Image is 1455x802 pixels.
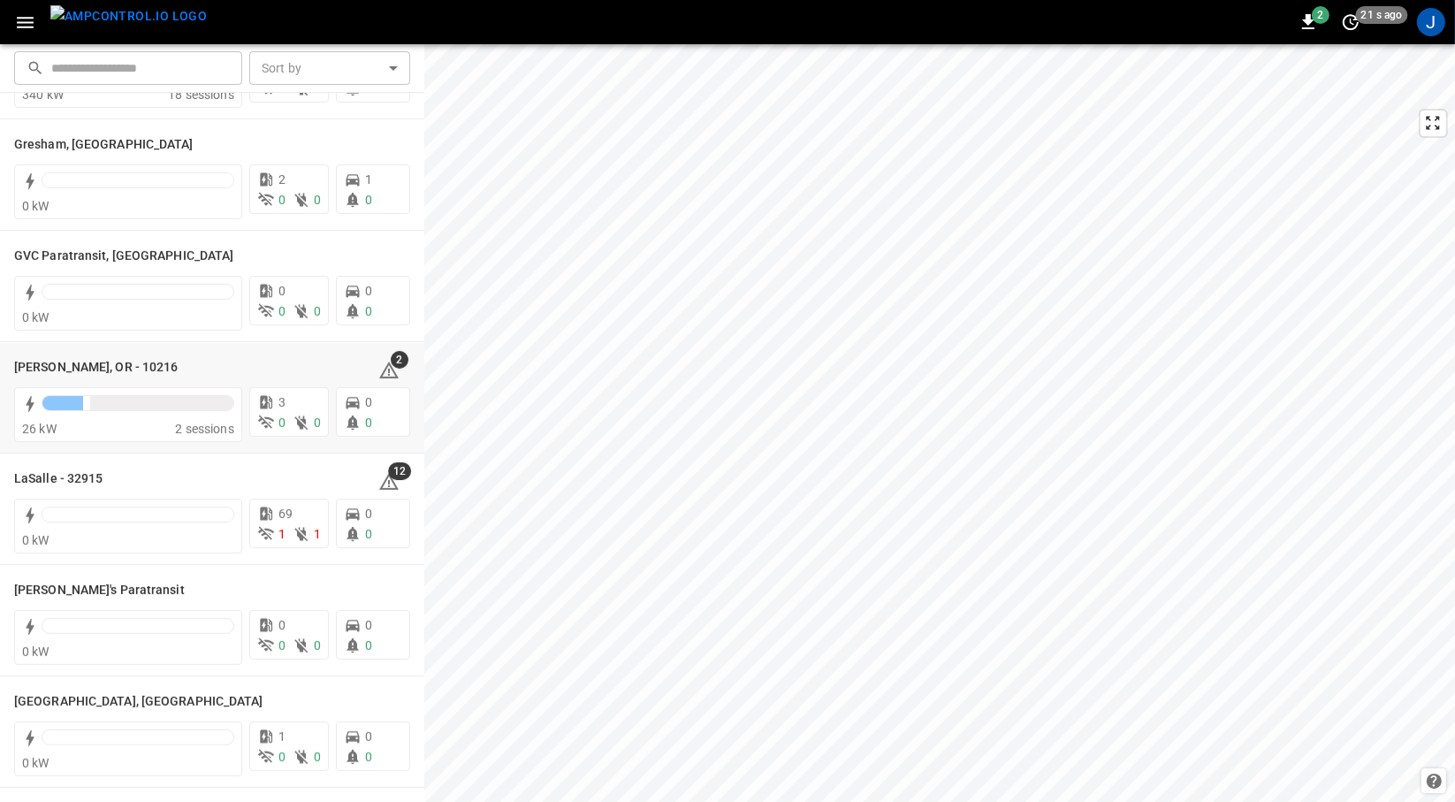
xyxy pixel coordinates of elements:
span: 0 [278,304,286,318]
span: 0 kW [22,310,50,325]
span: 0 [314,416,321,430]
span: 0 [365,304,372,318]
span: 340 kW [22,88,64,102]
span: 26 kW [22,422,57,436]
span: 0 [365,193,372,207]
span: 2 [278,172,286,187]
span: 1 [314,527,321,541]
span: 0 [365,284,372,298]
span: 0 [278,193,286,207]
h6: LaSalle - 32915 [14,470,103,489]
span: 0 [365,729,372,744]
span: 1 [365,172,372,187]
span: 0 kW [22,645,50,659]
span: 0 [278,416,286,430]
span: 3 [278,395,286,409]
span: 0 [365,618,372,632]
span: 2 [391,351,408,369]
div: profile-icon [1417,8,1445,36]
h6: Maggie's Paratransit [14,581,185,600]
h6: Maywood, IL [14,692,263,712]
span: 0 [314,638,321,653]
span: 0 [278,638,286,653]
span: 18 sessions [168,88,234,102]
span: 0 kW [22,199,50,213]
h6: Gresham, OR [14,135,194,155]
span: 0 [365,750,372,764]
span: 0 [314,193,321,207]
span: 2 sessions [175,422,234,436]
span: 0 [314,304,321,318]
span: 1 [278,527,286,541]
span: 0 kW [22,533,50,547]
h6: GVC Paratransit, NY [14,247,233,266]
span: 2 [1312,6,1329,24]
span: 1 [278,729,286,744]
span: 0 [314,750,321,764]
button: set refresh interval [1337,8,1365,36]
span: 0 [278,618,286,632]
span: 0 [365,395,372,409]
span: 0 [365,416,372,430]
span: 21 s ago [1356,6,1408,24]
span: 0 [278,750,286,764]
span: 0 kW [22,756,50,770]
img: ampcontrol.io logo [50,5,207,27]
span: 0 [365,507,372,521]
span: 0 [278,284,286,298]
span: 69 [278,507,293,521]
h6: Hubbard, OR - 10216 [14,358,179,378]
canvas: Map [424,44,1455,802]
span: 0 [365,638,372,653]
span: 0 [365,527,372,541]
span: 12 [388,462,411,480]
